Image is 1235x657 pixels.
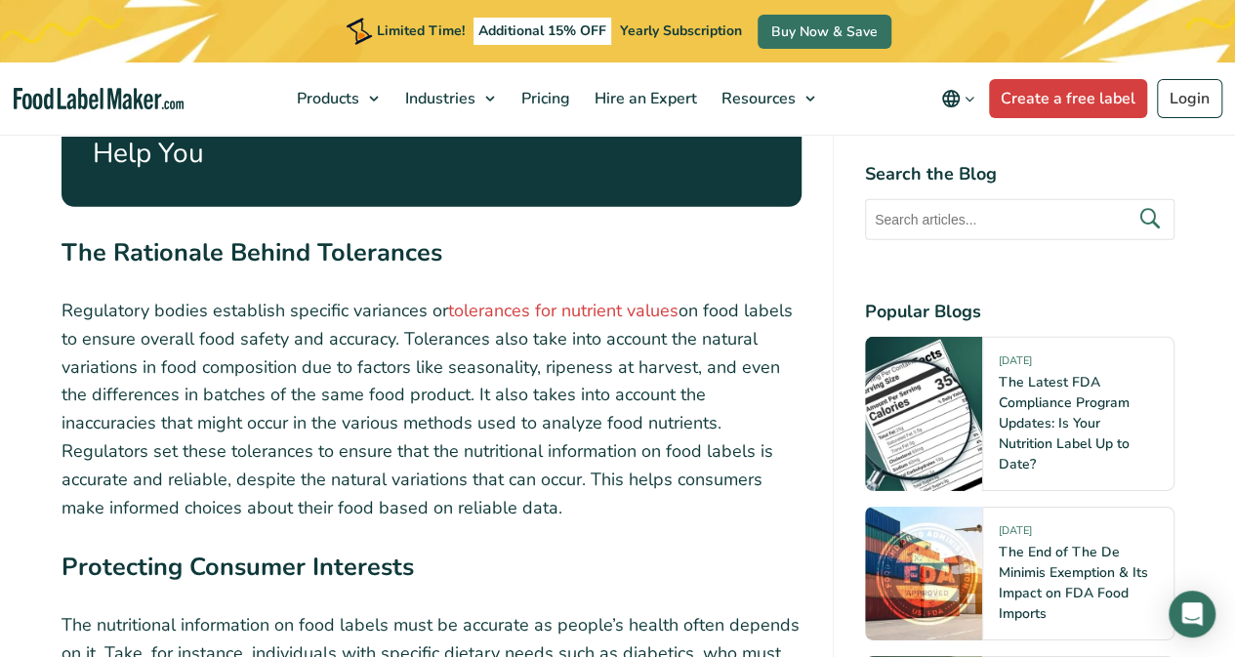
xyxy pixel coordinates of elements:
[865,160,1174,186] h4: Search the Blog
[758,15,891,49] a: Buy Now & Save
[510,62,578,135] a: Pricing
[716,88,798,109] span: Resources
[448,299,679,322] a: tolerances for nutrient values
[62,550,414,584] strong: Protecting Consumer Interests
[515,88,572,109] span: Pricing
[62,297,802,521] p: Regulatory bodies establish specific variances or on food labels to ensure overall food safety an...
[393,62,505,135] a: Industries
[865,298,1174,324] h4: Popular Blogs
[399,88,477,109] span: Industries
[583,62,705,135] a: Hire an Expert
[999,522,1032,545] span: [DATE]
[14,88,184,110] a: Food Label Maker homepage
[999,542,1148,622] a: The End of The De Minimis Exemption & Its Impact on FDA Food Imports
[620,21,742,40] span: Yearly Subscription
[1169,591,1215,637] div: Open Intercom Messenger
[999,372,1130,472] a: The Latest FDA Compliance Program Updates: Is Your Nutrition Label Up to Date?
[865,198,1174,239] input: Search articles...
[999,352,1032,375] span: [DATE]
[589,88,699,109] span: Hire an Expert
[62,235,442,269] strong: The Rationale Behind Tolerances
[377,21,465,40] span: Limited Time!
[989,79,1147,118] a: Create a free label
[291,88,361,109] span: Products
[473,18,611,45] span: Additional 15% OFF
[927,79,989,118] button: Change language
[710,62,825,135] a: Resources
[285,62,389,135] a: Products
[1157,79,1222,118] a: Login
